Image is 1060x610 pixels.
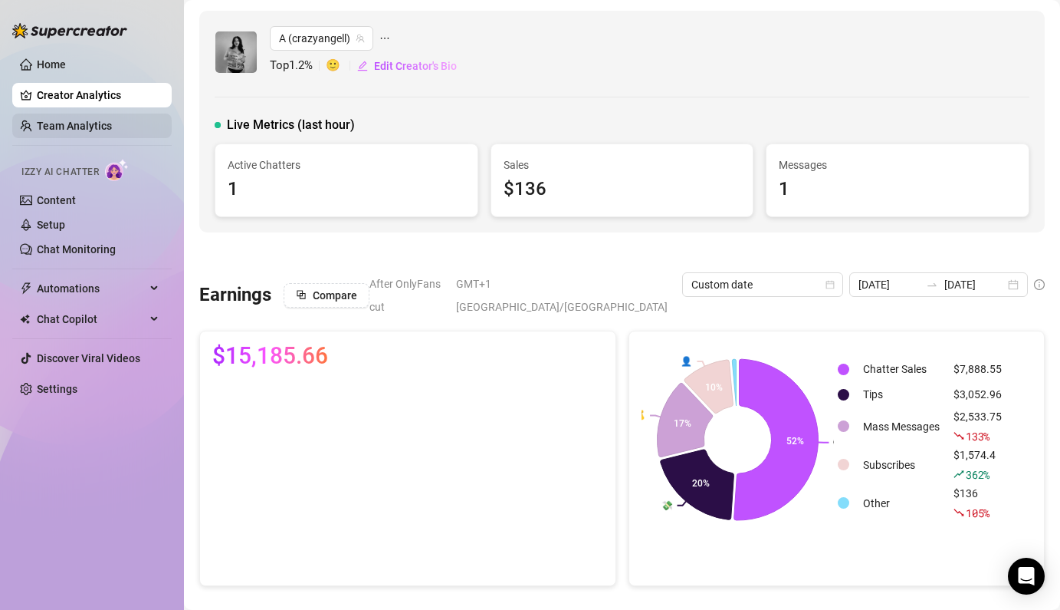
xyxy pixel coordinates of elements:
span: calendar [825,280,835,289]
span: Automations [37,276,146,301]
a: Setup [37,219,65,231]
text: 💸 [661,500,672,511]
td: Mass Messages [857,408,946,445]
a: Home [37,58,66,71]
div: $7,888.55 [953,361,1002,378]
span: fall [953,430,964,441]
td: Subscribes [857,447,946,483]
a: Settings [37,383,77,395]
a: Team Analytics [37,120,112,132]
div: $2,533.75 [953,408,1002,445]
input: Start date [858,276,919,293]
text: 💬 [833,436,845,447]
span: rise [953,469,964,480]
span: team [356,34,365,43]
span: Custom date [691,273,834,296]
span: thunderbolt [20,282,32,295]
img: logo-BBDzfeDw.svg [12,23,127,38]
td: Other [857,485,946,522]
span: Active Chatters [228,157,465,173]
button: Compare [284,283,369,308]
text: 👤 [681,355,692,367]
span: edit [357,61,368,71]
span: Live Metrics (last hour) [227,116,355,134]
a: Content [37,194,76,206]
span: Messages [779,157,1016,173]
img: AI Chatter [105,159,129,181]
div: $136 [953,485,1002,522]
img: A [215,31,257,73]
span: info-circle [1034,279,1045,290]
span: Edit Creator's Bio [374,60,457,72]
span: 133 % [966,429,989,443]
span: Chat Copilot [37,307,146,331]
div: Open Intercom Messenger [1008,558,1045,595]
td: Chatter Sales [857,358,946,381]
span: to [926,279,938,291]
input: End date [944,276,1005,293]
span: ellipsis [379,26,390,51]
div: $3,052.96 [953,386,1002,403]
a: Discover Viral Videos [37,352,140,364]
button: Edit Creator's Bio [356,54,458,78]
div: $1,574.4 [953,447,1002,483]
span: Top 1.2 % [270,57,326,75]
span: swap-right [926,279,938,291]
span: $15,185.66 [212,344,328,368]
span: A (crazyangell) [279,27,364,50]
span: Compare [313,289,357,302]
span: GMT+1 [GEOGRAPHIC_DATA]/[GEOGRAPHIC_DATA] [456,272,673,318]
div: 1 [779,175,1016,204]
img: Chat Copilot [20,314,30,325]
a: Creator Analytics [37,83,159,107]
span: block [296,289,307,300]
td: Tips [857,383,946,407]
span: 105 % [966,506,989,520]
span: 362 % [966,467,989,482]
span: 🙂 [326,57,356,75]
div: $136 [504,175,741,204]
span: Izzy AI Chatter [21,165,99,180]
h3: Earnings [199,283,271,308]
span: fall [953,507,964,518]
a: Chat Monitoring [37,243,116,256]
div: 1 [228,175,465,204]
span: Sales [504,157,741,173]
span: After OnlyFans cut [369,272,447,318]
